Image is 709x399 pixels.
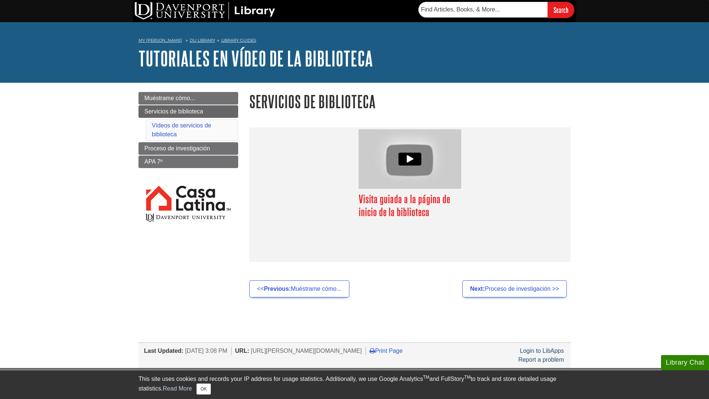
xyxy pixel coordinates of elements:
[370,348,403,354] a: Print Page
[196,383,211,395] button: Close
[138,47,373,70] a: Tutoriales en vídeo de la biblioteca
[163,385,192,392] a: Read More
[144,108,203,115] span: Servicios de biblioteca
[235,348,249,354] span: URL:
[190,38,215,43] a: DU Library
[464,375,470,380] sup: TM
[249,92,571,111] h1: Servicios de biblioteca
[518,357,564,363] a: Report a problem
[144,95,195,101] span: Muéstrame cómo...
[138,156,238,168] a: APA 7º
[144,348,184,354] span: Last Updated:
[138,105,238,118] a: Servicios de biblioteca
[249,280,349,297] a: <<Previous:Muéstrame cómo...
[138,37,182,44] a: My [PERSON_NAME]
[138,142,238,155] a: Proceso de investigación
[418,2,548,17] input: Find Articles, Books, & More...
[548,2,574,18] input: Search
[138,35,571,47] nav: breadcrumb
[423,375,429,380] sup: TM
[359,129,461,189] div: Library Homepage Tour
[152,122,211,137] a: Vídeos de servicios de biblioteca
[520,348,564,354] a: Login to LibApps
[251,348,362,354] span: [URL][PERSON_NAME][DOMAIN_NAME]
[264,286,291,292] strong: Previous:
[135,2,275,20] img: DU Library
[370,348,375,354] i: Print Page
[221,38,256,43] a: Library Guides
[144,158,162,165] span: APA 7º
[144,145,210,151] span: Proceso de investigación
[138,92,238,236] div: Guide Page Menu
[359,192,461,218] h3: Visita guiada a la página de inicio de la biblioteca
[418,2,574,18] form: Searches DU Library's articles, books, and more
[138,92,238,105] a: Muéstrame cómo...
[185,348,227,354] span: [DATE] 3:08 PM
[470,286,485,292] strong: Next:
[462,280,567,297] a: Next:Proceso de investigación >>
[661,355,709,370] button: Library Chat
[138,375,571,395] div: This site uses cookies and records your IP address for usage statistics. Additionally, we use Goo...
